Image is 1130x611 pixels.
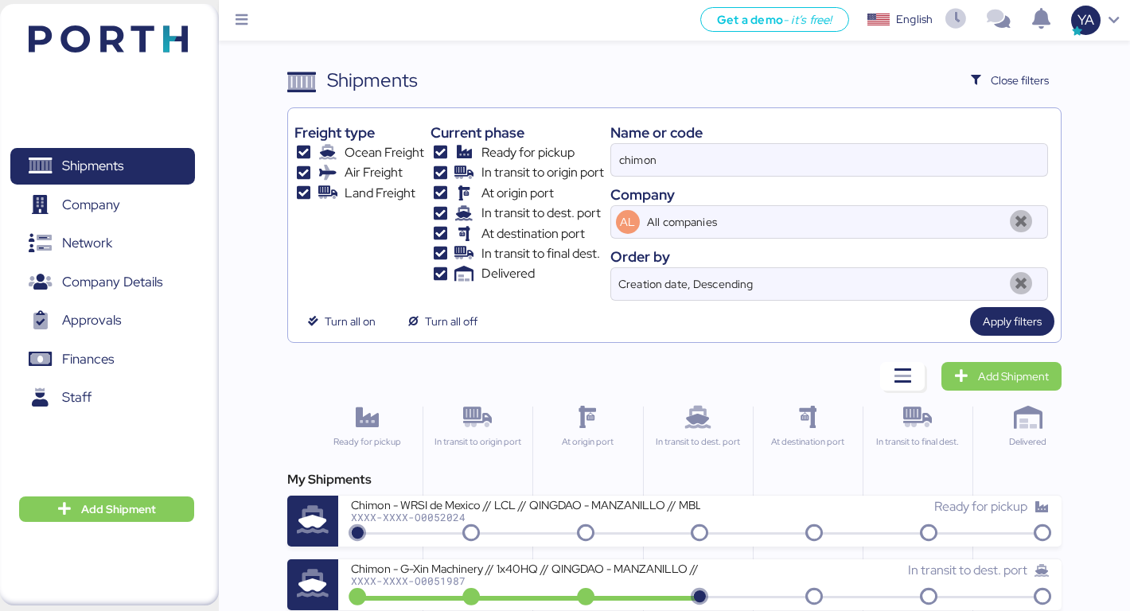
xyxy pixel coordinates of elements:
[10,187,195,224] a: Company
[760,435,855,449] div: At destination port
[983,312,1042,331] span: Apply filters
[540,435,635,449] div: At origin port
[481,184,554,203] span: At origin port
[62,232,112,255] span: Network
[10,379,195,416] a: Staff
[325,312,376,331] span: Turn all on
[345,184,415,203] span: Land Freight
[978,367,1049,386] span: Add Shipment
[959,66,1062,95] button: Close filters
[970,307,1054,336] button: Apply filters
[62,193,120,216] span: Company
[294,122,424,143] div: Freight type
[62,154,123,177] span: Shipments
[934,498,1027,515] span: Ready for pickup
[62,348,114,371] span: Finances
[62,386,92,409] span: Staff
[228,7,255,34] button: Menu
[941,362,1062,391] a: Add Shipment
[319,435,415,449] div: Ready for pickup
[327,66,418,95] div: Shipments
[10,341,195,377] a: Finances
[481,163,604,182] span: In transit to origin port
[10,264,195,301] a: Company Details
[1077,10,1094,30] span: YA
[287,470,1062,489] div: My Shipments
[870,435,965,449] div: In transit to final dest.
[345,143,424,162] span: Ocean Freight
[481,143,575,162] span: Ready for pickup
[62,270,162,294] span: Company Details
[345,163,403,182] span: Air Freight
[481,244,600,263] span: In transit to final dest.
[980,435,1075,449] div: Delivered
[19,496,194,522] button: Add Shipment
[481,264,535,283] span: Delivered
[10,302,195,339] a: Approvals
[620,213,635,231] span: AL
[650,435,746,449] div: In transit to dest. port
[431,122,603,143] div: Current phase
[425,312,477,331] span: Turn all off
[645,206,1003,238] input: AL
[610,246,1049,267] div: Order by
[62,309,121,332] span: Approvals
[991,71,1049,90] span: Close filters
[610,122,1049,143] div: Name or code
[430,435,525,449] div: In transit to origin port
[351,497,700,511] div: Chimon - WRSI de Mexico // LCL // QINGDAO - MANZANILLO // MBL: TAOZLO11722 - HBL: BJSSE2507020 -
[896,11,933,28] div: English
[481,224,585,243] span: At destination port
[81,500,156,519] span: Add Shipment
[294,307,388,336] button: Turn all on
[395,307,490,336] button: Turn all off
[351,561,700,574] div: Chimon - G-Xin Machinery // 1x40HQ // QINGDAO - MANZANILLO // HBL: BJSSE2507008 MBL: QGD2024411
[610,184,1049,205] div: Company
[10,148,195,185] a: Shipments
[908,562,1027,578] span: In transit to dest. port
[10,225,195,262] a: Network
[481,204,601,223] span: In transit to dest. port
[351,512,700,523] div: XXXX-XXXX-O0052024
[351,575,700,586] div: XXXX-XXXX-O0051987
